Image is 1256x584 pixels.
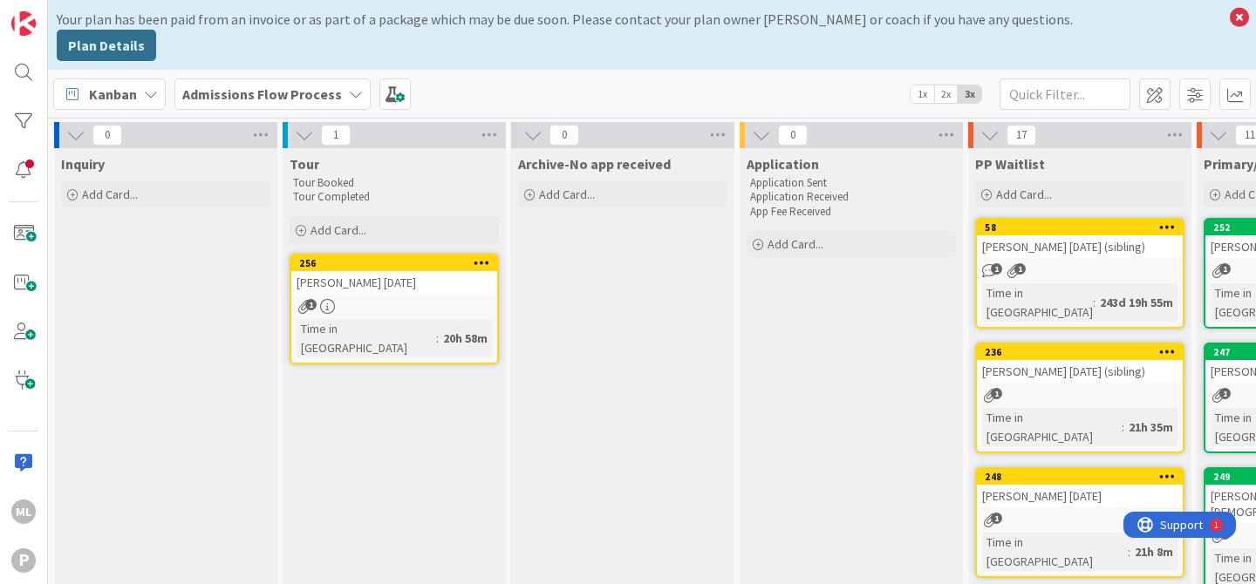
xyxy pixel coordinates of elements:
[61,155,105,173] span: Inquiry
[436,329,439,348] span: :
[321,125,351,146] span: 1
[1000,78,1130,110] input: Quick Filter...
[290,155,319,173] span: Tour
[291,271,497,294] div: [PERSON_NAME] [DATE]
[89,84,137,105] span: Kanban
[297,319,436,357] div: Time in [GEOGRAPHIC_DATA]
[82,187,138,202] span: Add Card...
[975,467,1184,578] a: 248[PERSON_NAME] [DATE]Time in [GEOGRAPHIC_DATA]:21h 8m
[11,548,36,573] div: P
[750,205,952,219] p: App Fee Received
[439,329,492,348] div: 20h 58m
[1219,388,1231,399] span: 1
[11,499,36,524] div: ML
[57,9,1221,30] div: Your plan has been paid from an invoice or as part of a package which may be due soon. Please con...
[750,190,952,204] p: Application Received
[985,346,1183,358] div: 236
[934,85,958,103] span: 2x
[911,85,934,103] span: 1x
[985,221,1183,234] div: 58
[1096,293,1177,312] div: 243d 19h 55m
[991,513,1002,524] span: 1
[977,469,1183,485] div: 248
[539,187,595,202] span: Add Card...
[1219,263,1231,275] span: 1
[1093,293,1096,312] span: :
[1007,125,1036,146] span: 17
[982,283,1093,322] div: Time in [GEOGRAPHIC_DATA]
[750,176,952,190] p: Application Sent
[290,254,499,364] a: 256[PERSON_NAME] [DATE]Time in [GEOGRAPHIC_DATA]:20h 58m
[311,222,366,238] span: Add Card...
[991,263,1002,275] span: 1
[975,218,1184,329] a: 58[PERSON_NAME] [DATE] (sibling)Time in [GEOGRAPHIC_DATA]:243d 19h 55m
[291,255,497,271] div: 256
[1122,418,1124,437] span: :
[977,220,1183,258] div: 58[PERSON_NAME] [DATE] (sibling)
[985,471,1183,483] div: 248
[91,7,95,21] div: 1
[977,220,1183,235] div: 58
[1130,542,1177,561] div: 21h 8m
[291,255,497,294] div: 256[PERSON_NAME] [DATE]
[958,85,981,103] span: 3x
[991,388,1002,399] span: 1
[977,344,1183,360] div: 236
[778,125,808,146] span: 0
[982,533,1128,571] div: Time in [GEOGRAPHIC_DATA]
[1128,542,1130,561] span: :
[293,176,495,190] p: Tour Booked
[37,3,79,24] span: Support
[982,408,1122,446] div: Time in [GEOGRAPHIC_DATA]
[1124,418,1177,437] div: 21h 35m
[11,11,36,36] img: Visit kanbanzone.com
[977,485,1183,507] div: [PERSON_NAME] [DATE]
[768,236,823,252] span: Add Card...
[977,360,1183,383] div: [PERSON_NAME] [DATE] (sibling)
[1014,263,1026,275] span: 1
[305,299,317,310] span: 1
[996,187,1052,202] span: Add Card...
[57,30,156,61] button: Plan Details
[549,125,579,146] span: 0
[518,155,671,173] span: Archive-No app received
[977,469,1183,507] div: 248[PERSON_NAME] [DATE]
[747,155,819,173] span: Application
[92,125,122,146] span: 0
[293,190,495,204] p: Tour Completed
[977,344,1183,383] div: 236[PERSON_NAME] [DATE] (sibling)
[299,257,497,269] div: 256
[182,85,342,103] b: Admissions Flow Process
[975,155,1045,173] span: PP Waitlist
[975,343,1184,453] a: 236[PERSON_NAME] [DATE] (sibling)Time in [GEOGRAPHIC_DATA]:21h 35m
[977,235,1183,258] div: [PERSON_NAME] [DATE] (sibling)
